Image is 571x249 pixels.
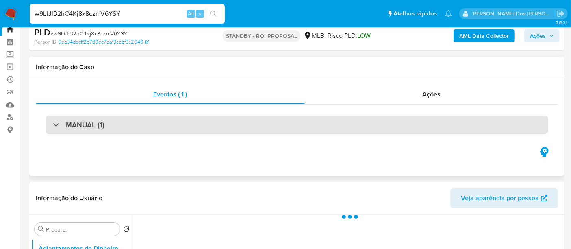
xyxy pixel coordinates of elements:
input: Pesquise usuários ou casos... [30,9,225,19]
button: Retornar ao pedido padrão [123,226,130,235]
span: LOW [357,31,371,40]
button: AML Data Collector [454,29,515,42]
span: Ações [530,29,546,42]
a: 0eb34dacff2b789ec7eaf3cebf3c2049 [58,38,149,46]
span: Veja aparência por pessoa [461,188,539,208]
button: Procurar [38,226,44,232]
div: MLB [304,31,324,40]
span: Alt [188,10,194,17]
h3: MANUAL (1) [66,120,104,129]
div: MANUAL (1) [46,116,548,134]
span: Atalhos rápidos [393,9,437,18]
span: Risco PLD: [328,31,371,40]
button: Veja aparência por pessoa [450,188,558,208]
h1: Informação do Caso [36,63,558,71]
span: 3.160.1 [556,19,567,26]
button: Ações [524,29,560,42]
span: Eventos ( 1 ) [153,90,187,99]
a: Notificações [445,10,452,17]
button: search-icon [205,8,221,20]
input: Procurar [46,226,117,233]
b: PLD [34,26,50,39]
span: Ações [422,90,441,99]
a: Sair [556,9,565,18]
b: AML Data Collector [459,29,509,42]
h1: Informação do Usuário [36,194,102,202]
p: renato.lopes@mercadopago.com.br [472,10,554,17]
span: # w9LfJlB2hC4Kj8x8czmV6YSY [50,29,128,37]
span: s [199,10,201,17]
p: STANDBY - ROI PROPOSAL [223,30,300,41]
b: Person ID [34,38,56,46]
